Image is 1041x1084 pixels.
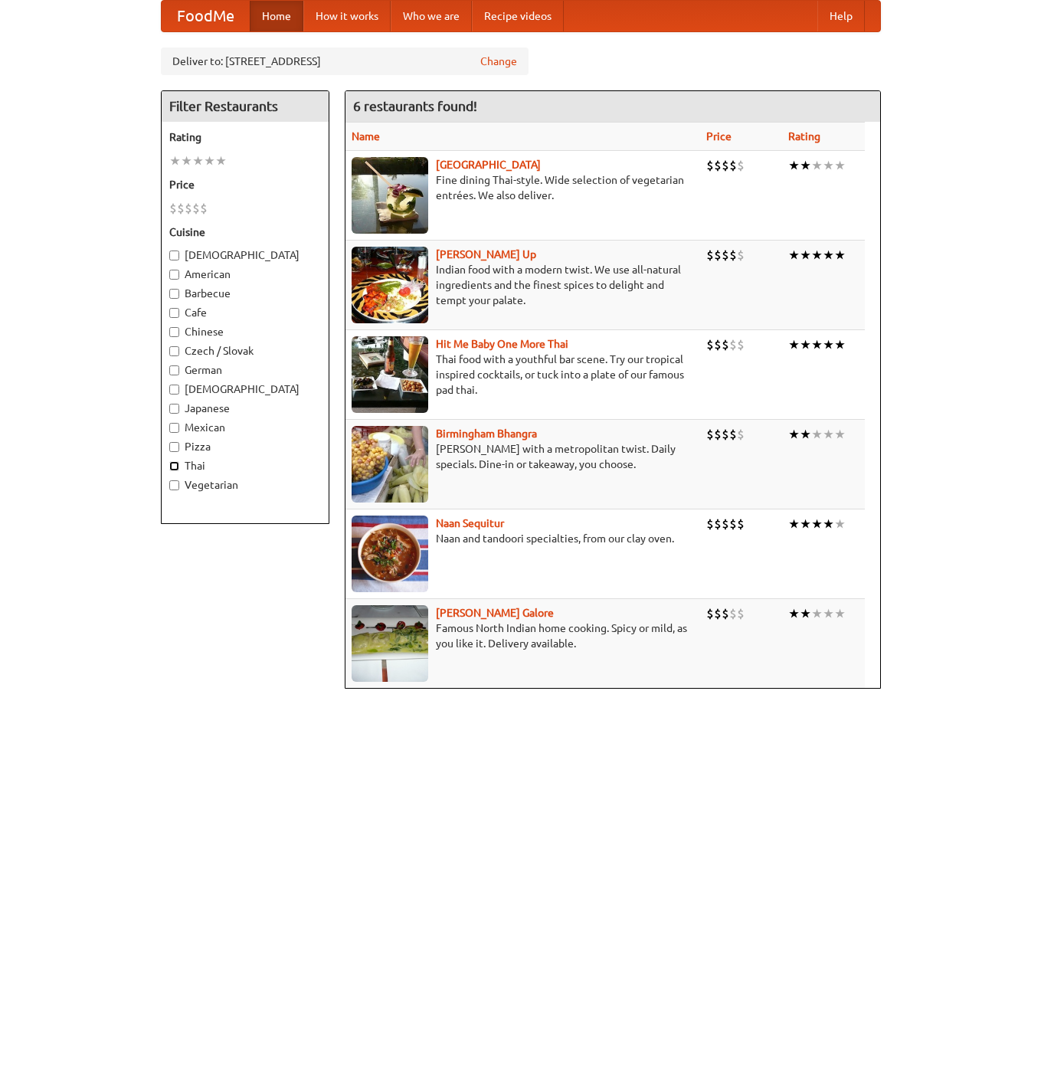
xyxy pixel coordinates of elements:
li: ★ [834,247,846,264]
li: ★ [800,516,811,532]
a: Recipe videos [472,1,564,31]
a: Naan Sequitur [436,517,504,529]
input: German [169,365,179,375]
li: $ [737,516,745,532]
input: Vegetarian [169,480,179,490]
li: ★ [811,157,823,174]
li: ★ [800,247,811,264]
div: Deliver to: [STREET_ADDRESS] [161,47,529,75]
input: Cafe [169,308,179,318]
a: Price [706,130,732,142]
a: Home [250,1,303,31]
li: $ [737,247,745,264]
li: ★ [811,516,823,532]
li: $ [200,200,208,217]
h5: Cuisine [169,224,321,240]
a: Rating [788,130,820,142]
p: Fine dining Thai-style. Wide selection of vegetarian entrées. We also deliver. [352,172,695,203]
li: ★ [834,516,846,532]
li: $ [722,247,729,264]
label: Pizza [169,439,321,454]
li: ★ [811,605,823,622]
b: [PERSON_NAME] Up [436,248,536,260]
li: $ [177,200,185,217]
li: $ [706,605,714,622]
li: $ [714,516,722,532]
li: ★ [788,605,800,622]
input: Pizza [169,442,179,452]
li: ★ [181,152,192,169]
li: $ [706,157,714,174]
li: $ [706,247,714,264]
li: $ [714,157,722,174]
li: $ [722,605,729,622]
label: Mexican [169,420,321,435]
li: $ [729,157,737,174]
li: $ [729,516,737,532]
input: Mexican [169,423,179,433]
a: Birmingham Bhangra [436,427,537,440]
li: $ [714,247,722,264]
label: Chinese [169,324,321,339]
li: $ [729,426,737,443]
li: $ [729,605,737,622]
img: bhangra.jpg [352,426,428,503]
li: ★ [800,157,811,174]
li: ★ [834,426,846,443]
a: FoodMe [162,1,250,31]
li: ★ [800,336,811,353]
label: Thai [169,458,321,473]
li: ★ [169,152,181,169]
li: $ [169,200,177,217]
li: $ [722,157,729,174]
li: ★ [823,605,834,622]
label: [DEMOGRAPHIC_DATA] [169,247,321,263]
li: ★ [788,247,800,264]
li: ★ [204,152,215,169]
input: [DEMOGRAPHIC_DATA] [169,251,179,260]
li: $ [714,426,722,443]
label: American [169,267,321,282]
li: ★ [192,152,204,169]
li: $ [737,605,745,622]
b: Hit Me Baby One More Thai [436,338,568,350]
ng-pluralize: 6 restaurants found! [353,99,477,113]
input: Czech / Slovak [169,346,179,356]
li: ★ [823,247,834,264]
a: Change [480,54,517,69]
input: Japanese [169,404,179,414]
li: ★ [823,336,834,353]
h5: Rating [169,129,321,145]
li: $ [737,157,745,174]
img: curryup.jpg [352,247,428,323]
label: Czech / Slovak [169,343,321,359]
a: [GEOGRAPHIC_DATA] [436,159,541,171]
input: Chinese [169,327,179,337]
li: $ [737,336,745,353]
a: Name [352,130,380,142]
h4: Filter Restaurants [162,91,329,122]
li: ★ [800,426,811,443]
img: satay.jpg [352,157,428,234]
li: $ [714,605,722,622]
li: ★ [811,426,823,443]
li: $ [722,336,729,353]
img: babythai.jpg [352,336,428,413]
li: ★ [811,247,823,264]
label: Cafe [169,305,321,320]
li: ★ [788,426,800,443]
li: ★ [800,605,811,622]
li: ★ [788,336,800,353]
li: ★ [788,516,800,532]
input: American [169,270,179,280]
a: How it works [303,1,391,31]
img: currygalore.jpg [352,605,428,682]
li: $ [729,247,737,264]
input: Thai [169,461,179,471]
a: Who we are [391,1,472,31]
label: Vegetarian [169,477,321,493]
li: ★ [823,157,834,174]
